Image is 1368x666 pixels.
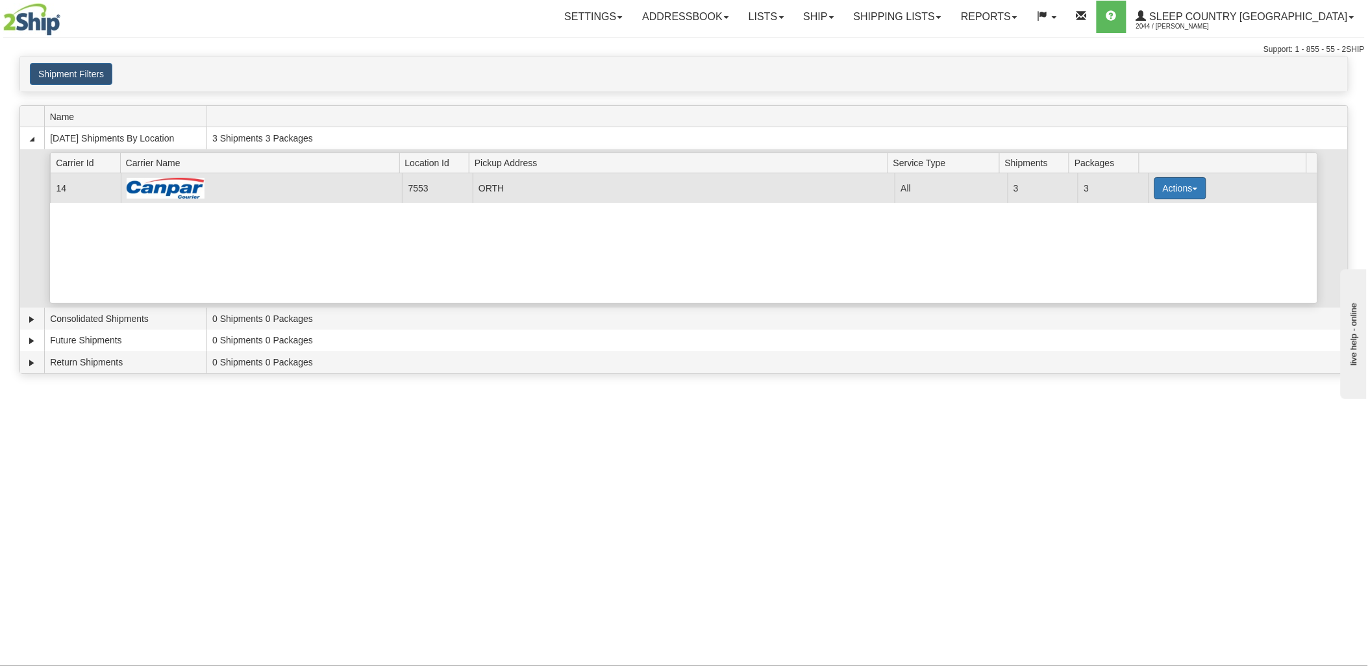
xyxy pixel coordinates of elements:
[44,127,206,149] td: [DATE] Shipments By Location
[50,106,206,127] span: Name
[1154,177,1206,199] button: Actions
[1078,173,1148,203] td: 3
[554,1,632,33] a: Settings
[44,351,206,373] td: Return Shipments
[206,351,1348,373] td: 0 Shipments 0 Packages
[895,173,1007,203] td: All
[206,330,1348,352] td: 0 Shipments 0 Packages
[25,132,38,145] a: Collapse
[44,330,206,352] td: Future Shipments
[126,153,399,173] span: Carrier Name
[844,1,951,33] a: Shipping lists
[739,1,793,33] a: Lists
[3,3,60,36] img: logo2044.jpg
[1126,1,1364,33] a: Sleep Country [GEOGRAPHIC_DATA] 2044 / [PERSON_NAME]
[44,308,206,330] td: Consolidated Shipments
[893,153,999,173] span: Service Type
[475,153,888,173] span: Pickup Address
[794,1,844,33] a: Ship
[1147,11,1348,22] span: Sleep Country [GEOGRAPHIC_DATA]
[25,313,38,326] a: Expand
[206,127,1348,149] td: 3 Shipments 3 Packages
[473,173,895,203] td: ORTH
[30,63,112,85] button: Shipment Filters
[25,356,38,369] a: Expand
[951,1,1027,33] a: Reports
[405,153,469,173] span: Location Id
[206,308,1348,330] td: 0 Shipments 0 Packages
[3,44,1365,55] div: Support: 1 - 855 - 55 - 2SHIP
[10,11,120,21] div: live help - online
[1005,153,1069,173] span: Shipments
[50,173,120,203] td: 14
[1008,173,1078,203] td: 3
[1338,267,1367,399] iframe: chat widget
[1075,153,1139,173] span: Packages
[25,334,38,347] a: Expand
[56,153,120,173] span: Carrier Id
[1136,20,1234,33] span: 2044 / [PERSON_NAME]
[127,178,205,199] img: Canpar
[402,173,472,203] td: 7553
[632,1,739,33] a: Addressbook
